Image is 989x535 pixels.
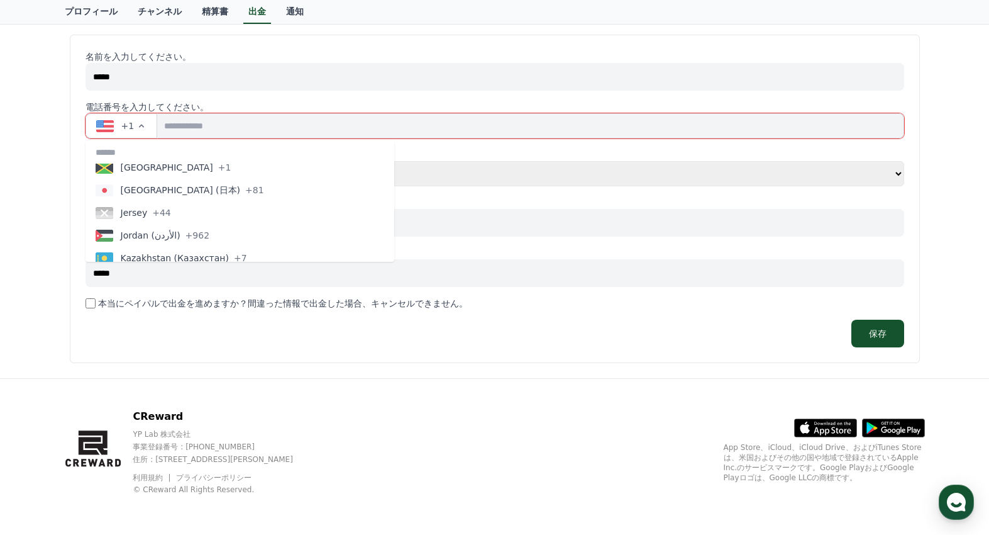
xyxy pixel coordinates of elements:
button: Kazakhstan (Казахстан) +7 [86,247,394,269]
span: +81 [245,184,264,196]
p: © CReward All Rights Reserved. [133,485,314,495]
span: Kazakhstan (Казахстан) [121,252,229,264]
p: 出金方法を選択してください。 [86,149,904,161]
p: PayPalのメールアドレスを入力してください。 [86,196,904,209]
button: Jersey +44 [86,201,394,224]
a: プライバシーポリシー [176,473,251,482]
span: +7 [234,252,247,264]
span: [GEOGRAPHIC_DATA] [121,161,213,174]
span: +44 [152,206,171,219]
p: 名前を入力してください。 [86,50,904,63]
p: CReward [133,409,314,424]
span: +1 [121,120,135,132]
button: 保存 [851,320,904,347]
button: [GEOGRAPHIC_DATA] +1 [86,156,394,179]
span: +1 [218,161,231,174]
button: Jordan (‫الأردن‬‎) +962 [86,224,394,247]
p: YP Lab 株式会社 [133,429,314,439]
span: [GEOGRAPHIC_DATA] (日本) [121,184,241,196]
a: Settings [162,399,241,431]
span: Messages [104,419,141,429]
a: Messages [83,399,162,431]
label: 本当にペイパルで出金を進めますか？間違った情報で出金した場合、キャンセルできません。 [98,297,468,310]
button: [GEOGRAPHIC_DATA] (日本) +81 [86,179,394,201]
span: Settings [186,418,217,428]
a: 利用規約 [133,473,172,482]
a: Home [4,399,83,431]
p: 電話番号を入力してください。 [86,101,904,113]
span: Home [32,418,54,428]
p: App Store、iCloud、iCloud Drive、およびiTunes Storeは、米国およびその他の国や地域で登録されているApple Inc.のサービスマークです。Google P... [724,442,925,483]
span: Jersey [121,206,148,219]
span: +962 [185,229,209,242]
p: 事業登録番号 : [PHONE_NUMBER] [133,442,314,452]
p: PayPalの名前を入力してください。 [86,247,904,259]
span: Jordan (‫الأردن‬‎) [121,229,180,242]
p: 住所 : [STREET_ADDRESS][PERSON_NAME] [133,454,314,465]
